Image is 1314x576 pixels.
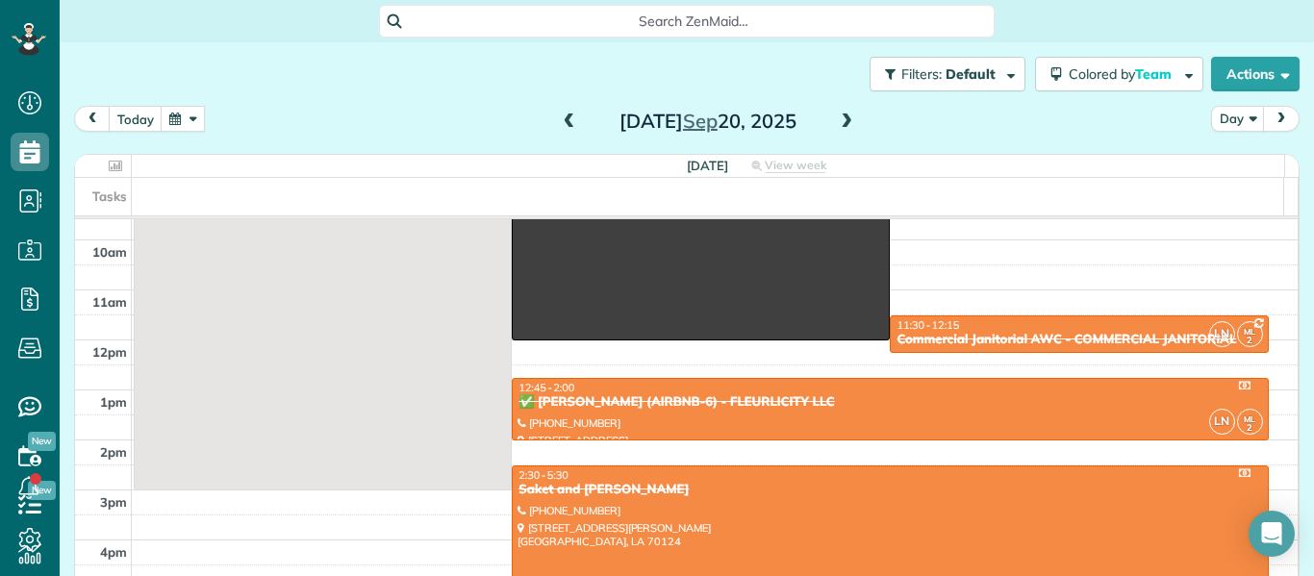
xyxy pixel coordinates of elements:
button: Colored byTeam [1035,57,1203,91]
span: Colored by [1069,65,1178,83]
h2: [DATE] 20, 2025 [588,111,828,132]
button: prev [74,106,111,132]
span: New [28,432,56,451]
span: 2pm [100,444,127,460]
a: Filters: Default [860,57,1025,91]
div: Open Intercom Messenger [1249,511,1295,557]
span: 10am [92,244,127,260]
span: 12:45 - 2:00 [518,381,574,394]
span: 4pm [100,544,127,560]
div: [STREET_ADDRESS][PERSON_NAME] [GEOGRAPHIC_DATA] 70123-5500 [896,352,1262,380]
span: 11am [92,294,127,310]
button: next [1263,106,1300,132]
button: Filters: Default [870,57,1025,91]
span: [DATE] [687,158,728,173]
span: 12pm [92,344,127,360]
div: Saket and [PERSON_NAME] [518,482,1262,498]
div: ✅ [PERSON_NAME] (AIRBNB-6) - FLEURLICITY LLC [518,394,1262,411]
span: Tasks [92,188,127,204]
span: View week [765,158,826,173]
span: Team [1135,65,1175,83]
small: 2 [1238,332,1262,350]
span: Sep [683,109,718,133]
button: Day [1211,106,1265,132]
span: Default [946,65,997,83]
span: ML [1244,413,1255,424]
span: LN [1209,409,1235,435]
span: Filters: [901,65,942,83]
span: ML [1244,326,1255,337]
button: today [109,106,163,132]
span: 11:30 - 12:15 [897,318,959,332]
small: 2 [1238,419,1262,438]
span: LN [1209,321,1235,347]
span: 2:30 - 5:30 [518,468,569,482]
span: 3pm [100,494,127,510]
span: 1pm [100,394,127,410]
div: Commercial Janitorial AWC - COMMERCIAL JANITORIAL [896,332,1262,348]
button: Actions [1211,57,1300,91]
